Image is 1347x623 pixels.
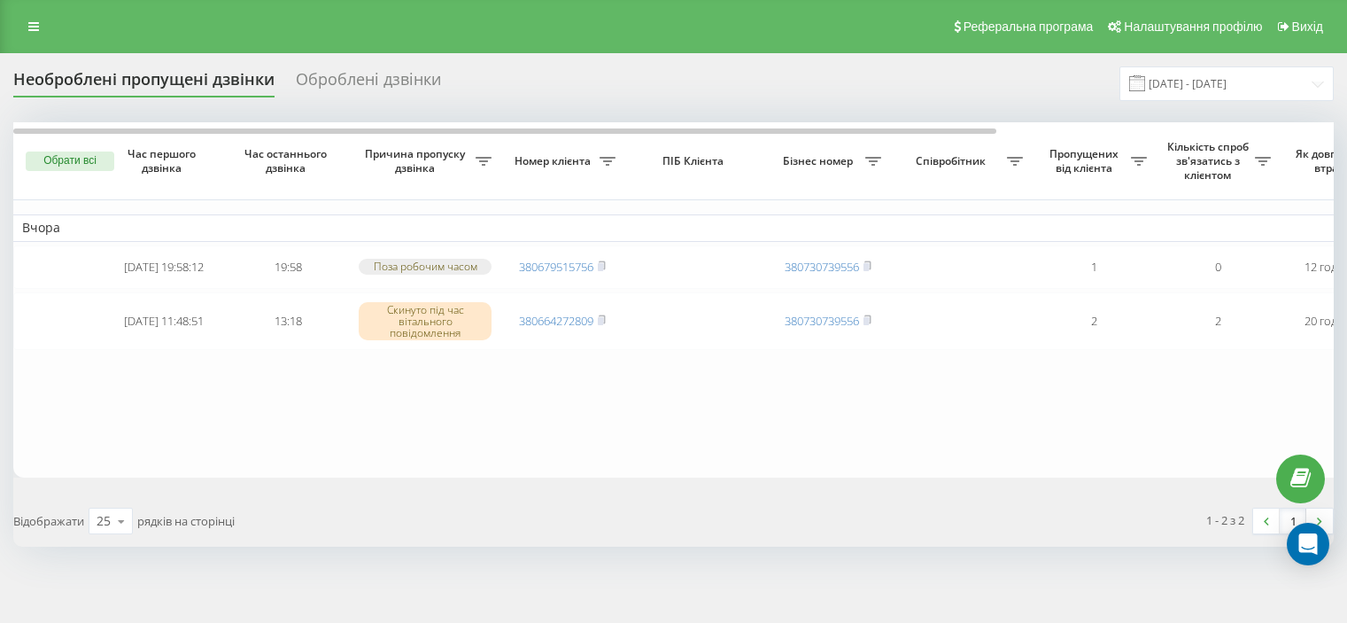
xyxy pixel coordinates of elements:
[1032,245,1156,289] td: 1
[359,147,476,175] span: Причина пропуску дзвінка
[13,70,275,97] div: Необроблені пропущені дзвінки
[785,259,859,275] a: 380730739556
[102,292,226,351] td: [DATE] 11:48:51
[359,302,492,341] div: Скинуто під час вітального повідомлення
[1280,509,1306,533] a: 1
[519,313,593,329] a: 380664272809
[26,152,114,171] button: Обрати всі
[785,313,859,329] a: 380730739556
[137,513,235,529] span: рядків на сторінці
[1156,245,1280,289] td: 0
[296,70,441,97] div: Оброблені дзвінки
[509,154,600,168] span: Номер клієнта
[1032,292,1156,351] td: 2
[1206,511,1244,529] div: 1 - 2 з 2
[1292,19,1323,34] span: Вихід
[519,259,593,275] a: 380679515756
[1041,147,1131,175] span: Пропущених від клієнта
[1156,292,1280,351] td: 2
[899,154,1007,168] span: Співробітник
[116,147,212,175] span: Час першого дзвінка
[226,245,350,289] td: 19:58
[1165,140,1255,182] span: Кількість спроб зв'язатись з клієнтом
[240,147,336,175] span: Час останнього дзвінка
[775,154,865,168] span: Бізнес номер
[359,259,492,274] div: Поза робочим часом
[964,19,1094,34] span: Реферальна програма
[13,513,84,529] span: Відображати
[639,154,751,168] span: ПІБ Клієнта
[226,292,350,351] td: 13:18
[102,245,226,289] td: [DATE] 19:58:12
[97,512,111,530] div: 25
[1287,523,1329,565] div: Open Intercom Messenger
[1124,19,1262,34] span: Налаштування профілю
